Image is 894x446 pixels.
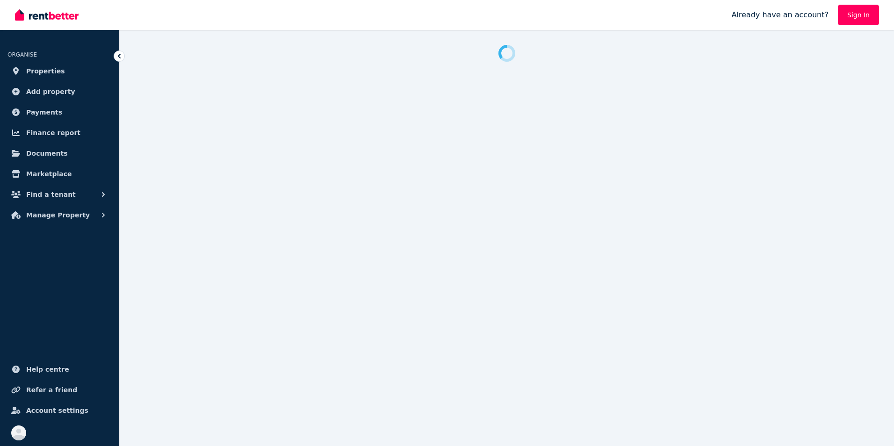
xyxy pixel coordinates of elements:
span: Add property [26,86,75,97]
a: Refer a friend [7,381,112,399]
span: Marketplace [26,168,72,180]
a: Marketplace [7,165,112,183]
a: Help centre [7,360,112,379]
span: Refer a friend [26,384,77,396]
span: Account settings [26,405,88,416]
a: Documents [7,144,112,163]
span: Payments [26,107,62,118]
button: Manage Property [7,206,112,224]
span: Already have an account? [731,9,829,21]
span: Properties [26,65,65,77]
span: Documents [26,148,68,159]
span: Find a tenant [26,189,76,200]
button: Find a tenant [7,185,112,204]
span: Manage Property [26,209,90,221]
img: RentBetter [15,8,79,22]
span: Help centre [26,364,69,375]
a: Properties [7,62,112,80]
a: Finance report [7,123,112,142]
a: Payments [7,103,112,122]
span: ORGANISE [7,51,37,58]
span: Finance report [26,127,80,138]
a: Add property [7,82,112,101]
a: Sign In [838,5,879,25]
a: Account settings [7,401,112,420]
